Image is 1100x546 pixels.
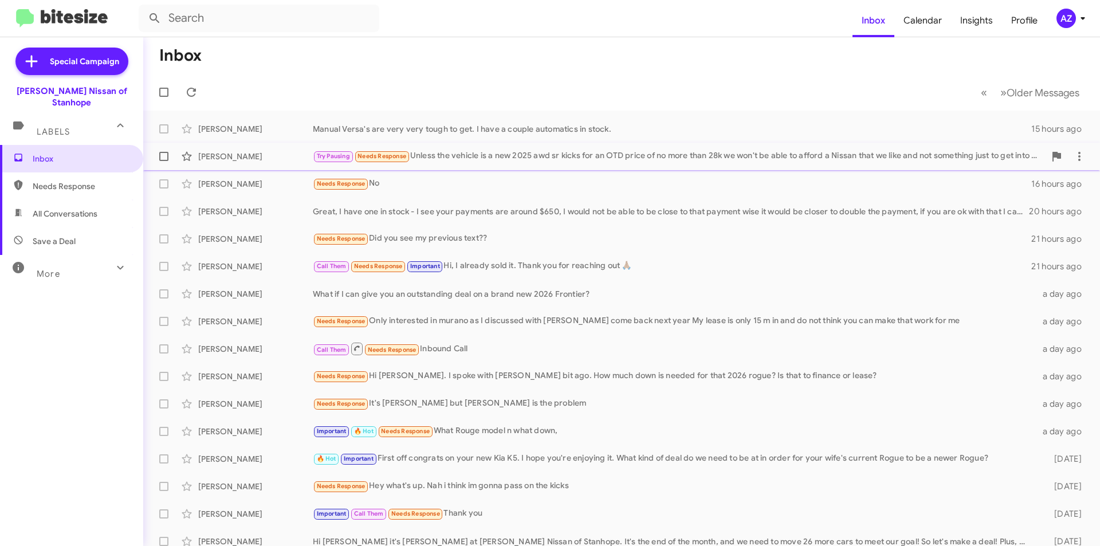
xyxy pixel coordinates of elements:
div: [PERSON_NAME] [198,453,313,465]
div: [DATE] [1036,481,1091,492]
div: a day ago [1036,343,1091,355]
div: What Rouge model n what down, [313,425,1036,438]
span: Needs Response [381,427,430,435]
div: Hey what's up. Nah i think im gonna pass on the kicks [313,480,1036,493]
div: Unless the vehicle is a new 2025 awd sr kicks for an OTD price of no more than 28k we won't be ab... [313,150,1045,163]
div: 20 hours ago [1029,206,1091,217]
div: [PERSON_NAME] [198,233,313,245]
div: 15 hours ago [1031,123,1091,135]
a: Insights [951,4,1002,37]
span: Special Campaign [50,56,119,67]
span: Important [410,262,440,270]
span: Needs Response [317,482,366,490]
div: 21 hours ago [1031,261,1091,272]
span: All Conversations [33,208,97,219]
a: Profile [1002,4,1047,37]
div: [PERSON_NAME] [198,123,313,135]
div: 16 hours ago [1031,178,1091,190]
span: Needs Response [317,400,366,407]
div: It's [PERSON_NAME] but [PERSON_NAME] is the problem [313,397,1036,410]
nav: Page navigation example [975,81,1086,104]
span: Call Them [354,510,384,517]
span: Needs Response [317,372,366,380]
div: Hi [PERSON_NAME]. I spoke with [PERSON_NAME] bit ago. How much down is needed for that 2026 rogue... [313,370,1036,383]
input: Search [139,5,379,32]
div: Hi, I already sold it. Thank you for reaching out 🙏🏽 [313,260,1031,273]
div: [PERSON_NAME] [198,343,313,355]
span: Needs Response [354,262,403,270]
div: [PERSON_NAME] [198,481,313,492]
span: 🔥 Hot [317,455,336,462]
div: [PERSON_NAME] [198,398,313,410]
div: Inbound Call [313,341,1036,356]
span: Needs Response [368,346,417,353]
div: 21 hours ago [1031,233,1091,245]
div: First off congrats on your new Kia K5. I hope you're enjoying it. What kind of deal do we need to... [313,452,1036,465]
span: Inbox [33,153,130,164]
span: « [981,85,987,100]
div: [PERSON_NAME] [198,508,313,520]
span: Call Them [317,346,347,353]
div: What if I can give you an outstanding deal on a brand new 2026 Frontier? [313,288,1036,300]
span: » [1000,85,1007,100]
span: Save a Deal [33,235,76,247]
div: [PERSON_NAME] [198,371,313,382]
span: More [37,269,60,279]
div: [PERSON_NAME] [198,316,313,327]
span: Important [344,455,374,462]
button: AZ [1047,9,1087,28]
span: Labels [37,127,70,137]
span: Needs Response [391,510,440,517]
div: Manual Versa's are very very tough to get. I have a couple automatics in stock. [313,123,1031,135]
div: [PERSON_NAME] [198,426,313,437]
div: Only interested in murano as I discussed with [PERSON_NAME] come back next year My lease is only ... [313,315,1036,328]
a: Inbox [852,4,894,37]
div: [PERSON_NAME] [198,206,313,217]
div: No [313,177,1031,190]
span: Call Them [317,262,347,270]
button: Previous [974,81,994,104]
div: a day ago [1036,371,1091,382]
div: Thank you [313,507,1036,520]
span: Important [317,510,347,517]
span: Needs Response [317,317,366,325]
div: [PERSON_NAME] [198,261,313,272]
span: Needs Response [33,180,130,192]
span: Try Pausing [317,152,350,160]
div: a day ago [1036,398,1091,410]
a: Calendar [894,4,951,37]
div: [DATE] [1036,453,1091,465]
h1: Inbox [159,46,202,65]
button: Next [993,81,1086,104]
span: Needs Response [317,235,366,242]
div: Great, I have one in stock - I see your payments are around $650, I would not be able to be close... [313,206,1029,217]
div: [PERSON_NAME] [198,178,313,190]
div: a day ago [1036,426,1091,437]
a: Special Campaign [15,48,128,75]
span: Needs Response [317,180,366,187]
span: Needs Response [357,152,406,160]
div: [DATE] [1036,508,1091,520]
div: Did you see my previous text?? [313,232,1031,245]
div: [PERSON_NAME] [198,151,313,162]
div: [PERSON_NAME] [198,288,313,300]
div: a day ago [1036,316,1091,327]
div: a day ago [1036,288,1091,300]
span: Important [317,427,347,435]
span: Older Messages [1007,87,1079,99]
span: 🔥 Hot [354,427,374,435]
div: AZ [1056,9,1076,28]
